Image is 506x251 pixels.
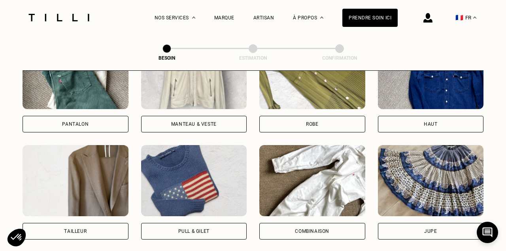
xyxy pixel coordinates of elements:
div: Haut [424,122,437,126]
img: Tilli retouche votre Jupe [378,145,484,216]
a: Marque [214,15,234,21]
img: menu déroulant [473,17,476,19]
img: icône connexion [423,13,432,23]
img: Logo du service de couturière Tilli [26,14,92,21]
div: Confirmation [300,55,379,61]
img: Menu déroulant [192,17,195,19]
div: Besoin [127,55,206,61]
div: Manteau & Veste [171,122,217,126]
div: Estimation [213,55,293,61]
img: Tilli retouche votre Tailleur [23,145,128,216]
div: Pantalon [62,122,89,126]
span: 🇫🇷 [455,14,463,21]
img: Tilli retouche votre Robe [259,38,365,109]
img: Tilli retouche votre Haut [378,38,484,109]
img: Tilli retouche votre Pantalon [23,38,128,109]
img: Menu déroulant à propos [320,17,323,19]
img: Tilli retouche votre Manteau & Veste [141,38,247,109]
img: Tilli retouche votre Combinaison [259,145,365,216]
a: Artisan [253,15,274,21]
a: Prendre soin ici [342,9,398,27]
img: Tilli retouche votre Pull & gilet [141,145,247,216]
div: Combinaison [295,229,329,234]
div: Robe [306,122,318,126]
div: Tailleur [64,229,87,234]
div: Pull & gilet [178,229,210,234]
div: Jupe [424,229,437,234]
